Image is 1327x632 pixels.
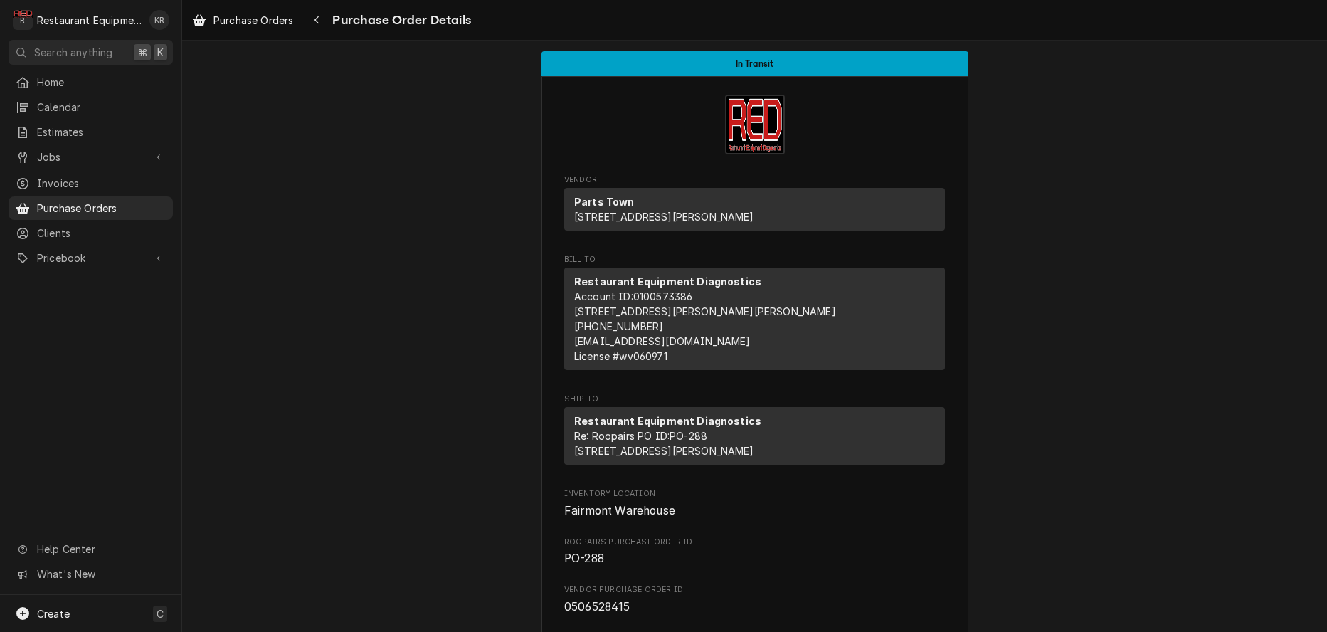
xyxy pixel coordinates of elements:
span: K [157,45,164,60]
div: Vendor [564,188,945,236]
a: Home [9,70,173,94]
a: Purchase Orders [9,196,173,220]
span: Inventory Location [564,502,945,520]
div: Roopairs Purchase Order ID [564,537,945,567]
span: Purchase Orders [213,13,293,28]
div: Restaurant Equipment Diagnostics [37,13,142,28]
span: Jobs [37,149,144,164]
div: Purchase Order Vendor [564,174,945,237]
span: Clients [37,226,166,241]
span: In Transit [736,59,774,68]
div: Vendor [564,188,945,231]
span: Vendor [564,174,945,186]
span: Invoices [37,176,166,191]
img: Logo [725,95,785,154]
strong: Parts Town [574,196,635,208]
span: Home [37,75,166,90]
span: Re: Roopairs PO ID: PO-288 [574,430,707,442]
span: What's New [37,567,164,581]
div: Status [541,51,968,76]
a: Go to What's New [9,562,173,586]
span: Purchase Orders [37,201,166,216]
a: Estimates [9,120,173,144]
a: Go to Pricebook [9,246,173,270]
strong: Restaurant Equipment Diagnostics [574,275,761,288]
span: PO-288 [564,552,604,565]
span: Inventory Location [564,488,945,500]
span: Ship To [564,394,945,405]
span: Vendor Purchase Order ID [564,599,945,616]
div: KR [149,10,169,30]
span: 0506528415 [564,600,630,613]
span: Account ID: 0100573386 [574,290,692,302]
div: Ship To [564,407,945,470]
a: Purchase Orders [186,9,299,32]
span: Purchase Order Details [328,11,471,30]
button: Search anything⌘K [9,40,173,65]
span: [STREET_ADDRESS][PERSON_NAME] [574,445,754,457]
div: Purchase Order Bill To [564,254,945,376]
span: Create [37,608,70,620]
span: Vendor Purchase Order ID [564,584,945,596]
div: Purchase Order Ship To [564,394,945,471]
span: Estimates [37,125,166,139]
span: [STREET_ADDRESS][PERSON_NAME][PERSON_NAME] [574,305,836,317]
span: ⌘ [137,45,147,60]
span: Help Center [37,542,164,557]
div: Restaurant Equipment Diagnostics's Avatar [13,10,33,30]
a: [PHONE_NUMBER] [574,320,663,332]
span: Pricebook [37,251,144,265]
span: License # wv060971 [574,350,667,362]
a: Invoices [9,172,173,195]
span: Fairmont Warehouse [564,504,675,517]
strong: Restaurant Equipment Diagnostics [574,415,761,427]
div: Inventory Location [564,488,945,519]
span: Search anything [34,45,112,60]
a: Clients [9,221,173,245]
span: C [157,606,164,621]
button: Navigate back [305,9,328,31]
div: R [13,10,33,30]
div: Vendor Purchase Order ID [564,584,945,615]
div: Kelli Robinette's Avatar [149,10,169,30]
a: Go to Jobs [9,145,173,169]
span: [STREET_ADDRESS][PERSON_NAME] [574,211,754,223]
span: Calendar [37,100,166,115]
div: Bill To [564,268,945,376]
a: [EMAIL_ADDRESS][DOMAIN_NAME] [574,335,750,347]
div: Ship To [564,407,945,465]
span: Roopairs Purchase Order ID [564,537,945,548]
a: Go to Help Center [9,537,173,561]
div: Bill To [564,268,945,370]
span: Bill To [564,254,945,265]
span: Roopairs Purchase Order ID [564,550,945,567]
a: Calendar [9,95,173,119]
